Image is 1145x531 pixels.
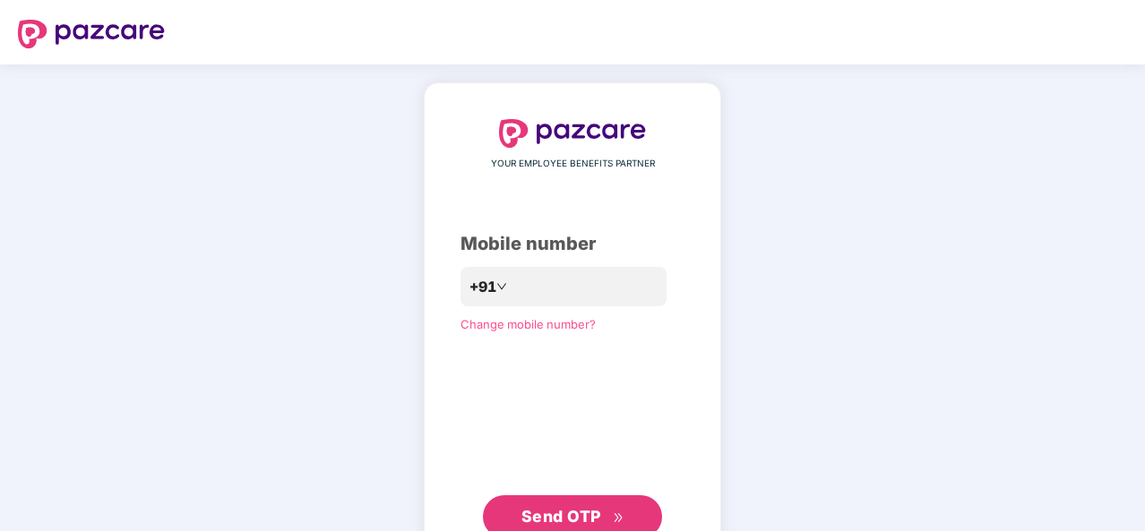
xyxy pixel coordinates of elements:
img: logo [18,20,165,48]
div: Mobile number [461,230,684,258]
span: YOUR EMPLOYEE BENEFITS PARTNER [491,157,655,171]
span: +91 [469,276,496,298]
span: Send OTP [521,507,601,526]
img: logo [499,119,646,148]
span: double-right [613,512,624,524]
span: down [496,281,507,292]
a: Change mobile number? [461,317,596,331]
